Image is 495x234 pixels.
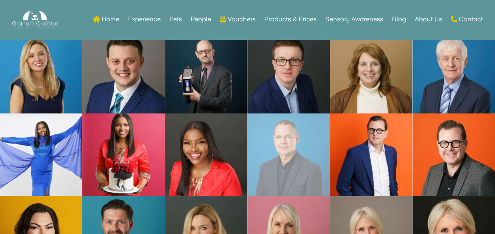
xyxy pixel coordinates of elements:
[412,31,495,113] a: Open image in lightbox
[82,31,165,113] a: Open image in lightbox
[82,113,165,196] a: Open image in lightbox
[247,31,330,113] a: Open image in lightbox
[128,4,161,35] a: Experience
[392,4,406,35] a: Blog
[93,4,119,35] a: Home
[165,31,247,113] a: Open image in lightbox
[414,4,442,35] a: About Us
[165,113,247,196] a: Open image in lightbox
[169,4,182,35] a: Pets
[412,113,495,196] a: Open image in lightbox
[220,4,256,35] a: Vouchers
[330,31,412,113] a: Open image in lightbox
[451,4,482,35] a: Contact
[264,4,317,35] a: Products & Prices
[12,9,59,30] img: Graham Crichton Photography Logo - Graham Crichton - Belfast Family & Pet Photography Studio
[191,4,211,35] a: People
[330,113,412,196] a: Open image in lightbox
[247,113,330,196] a: Open image in lightbox
[325,4,383,35] a: Sensory Awareness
